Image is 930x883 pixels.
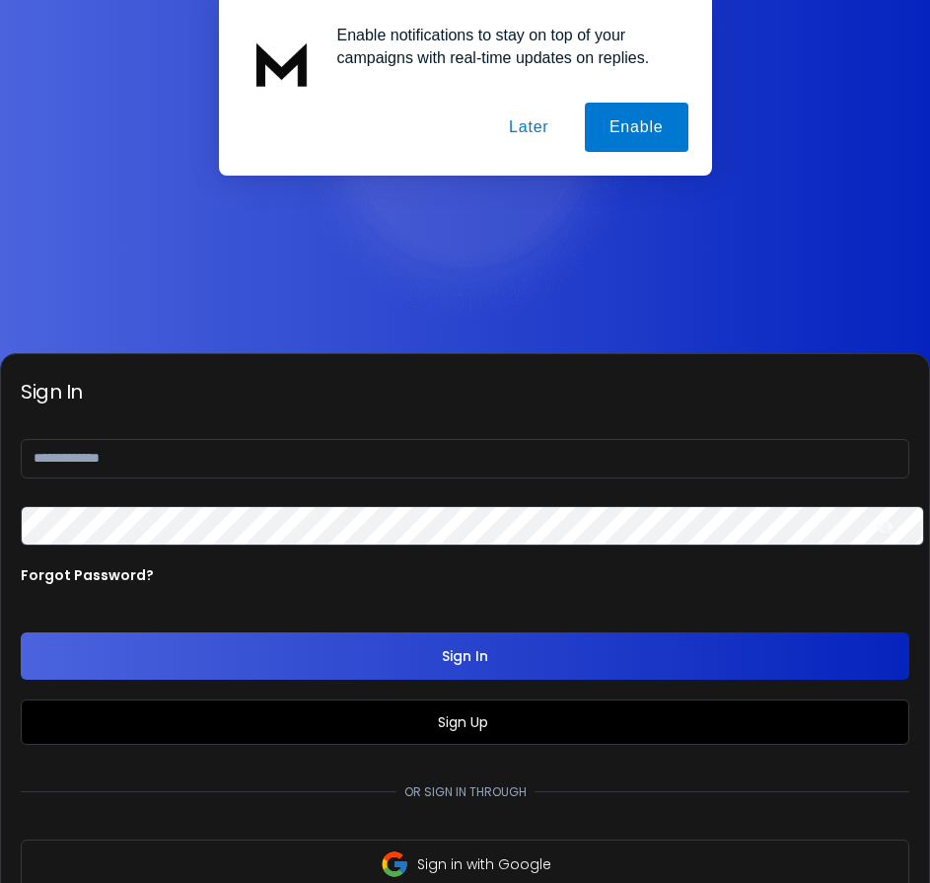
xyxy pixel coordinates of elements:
[484,103,573,152] button: Later
[438,712,492,732] a: Sign Up
[21,565,154,585] p: Forgot Password?
[21,632,909,680] button: Sign In
[396,784,535,800] p: Or sign in through
[585,103,688,152] button: Enable
[243,24,322,103] img: notification icon
[322,24,688,69] div: Enable notifications to stay on top of your campaigns with real-time updates on replies.
[417,854,551,874] p: Sign in with Google
[21,378,909,405] h3: Sign In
